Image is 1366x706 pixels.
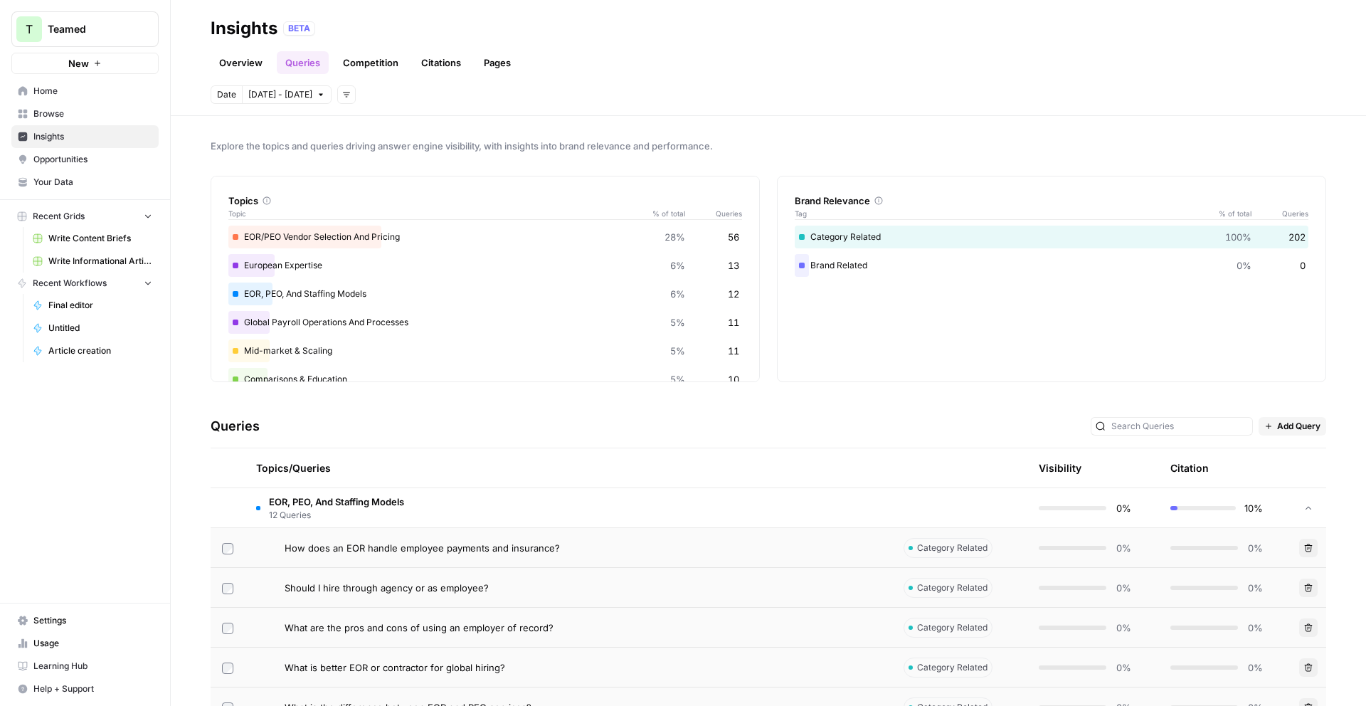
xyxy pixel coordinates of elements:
[1115,660,1131,675] span: 0%
[1246,660,1263,675] span: 0%
[475,51,519,74] a: Pages
[795,254,1308,277] div: Brand Related
[670,344,685,358] span: 5%
[1039,461,1081,475] div: Visibility
[26,21,33,38] span: T
[283,21,315,36] div: BETA
[11,125,159,148] a: Insights
[228,194,742,208] div: Topics
[1115,541,1131,555] span: 0%
[795,226,1308,248] div: Category Related
[795,208,1209,219] span: Tag
[642,208,685,219] span: % of total
[256,448,881,488] div: Topics/Queries
[1300,258,1306,273] span: 0
[228,368,742,391] div: Comparisons & Education
[228,283,742,305] div: EOR, PEO, And Staffing Models
[48,299,152,312] span: Final editor
[211,51,271,74] a: Overview
[728,372,739,386] span: 10
[917,581,988,594] span: Category Related
[228,311,742,334] div: Global Payroll Operations And Processes
[1225,230,1251,244] span: 100%
[670,287,685,301] span: 6%
[26,294,159,317] a: Final editor
[285,660,505,675] span: What is better EOR or contractor for global hiring?
[228,226,742,248] div: EOR/PEO Vendor Selection And Pricing
[242,85,332,104] button: [DATE] - [DATE]
[1259,417,1326,436] button: Add Query
[33,176,152,189] span: Your Data
[26,250,159,273] a: Write Informational Article
[248,88,312,101] span: [DATE] - [DATE]
[26,339,159,362] a: Article creation
[728,315,739,330] span: 11
[269,495,404,509] span: EOR, PEO, And Staffing Models
[1244,501,1263,515] span: 10%
[33,683,152,695] span: Help + Support
[285,581,489,595] span: Should I hire through agency or as employee?
[269,509,404,522] span: 12 Queries
[33,210,85,223] span: Recent Grids
[1246,621,1263,635] span: 0%
[217,88,236,101] span: Date
[211,416,260,436] h3: Queries
[1246,541,1263,555] span: 0%
[11,11,159,47] button: Workspace: Teamed
[1170,448,1209,488] div: Citation
[917,542,988,554] span: Category Related
[33,153,152,166] span: Opportunities
[285,541,560,555] span: How does an EOR handle employee payments and insurance?
[334,51,407,74] a: Competition
[33,130,152,143] span: Insights
[11,678,159,700] button: Help + Support
[685,208,742,219] span: Queries
[33,85,152,98] span: Home
[11,609,159,632] a: Settings
[277,51,329,74] a: Queries
[670,258,685,273] span: 6%
[33,277,107,290] span: Recent Workflows
[413,51,470,74] a: Citations
[1115,581,1131,595] span: 0%
[1237,258,1251,273] span: 0%
[11,632,159,655] a: Usage
[48,232,152,245] span: Write Content Briefs
[1115,501,1131,515] span: 0%
[728,230,739,244] span: 56
[728,258,739,273] span: 13
[68,56,89,70] span: New
[917,661,988,674] span: Category Related
[917,621,988,634] span: Category Related
[26,317,159,339] a: Untitled
[11,655,159,678] a: Learning Hub
[11,148,159,171] a: Opportunities
[33,107,152,120] span: Browse
[228,339,742,362] div: Mid-market & Scaling
[665,230,685,244] span: 28%
[11,53,159,74] button: New
[11,206,159,227] button: Recent Grids
[1288,230,1306,244] span: 202
[728,287,739,301] span: 12
[285,621,554,635] span: What are the pros and cons of using an employer of record?
[33,660,152,673] span: Learning Hub
[228,208,642,219] span: Topic
[33,614,152,627] span: Settings
[1111,419,1248,433] input: Search Queries
[33,637,152,650] span: Usage
[795,194,1308,208] div: Brand Relevance
[211,17,277,40] div: Insights
[1209,208,1251,219] span: % of total
[48,344,152,357] span: Article creation
[48,255,152,268] span: Write Informational Article
[1246,581,1263,595] span: 0%
[1251,208,1308,219] span: Queries
[48,22,134,36] span: Teamed
[228,254,742,277] div: European Expertise
[728,344,739,358] span: 11
[26,227,159,250] a: Write Content Briefs
[1277,420,1320,433] span: Add Query
[11,102,159,125] a: Browse
[11,273,159,294] button: Recent Workflows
